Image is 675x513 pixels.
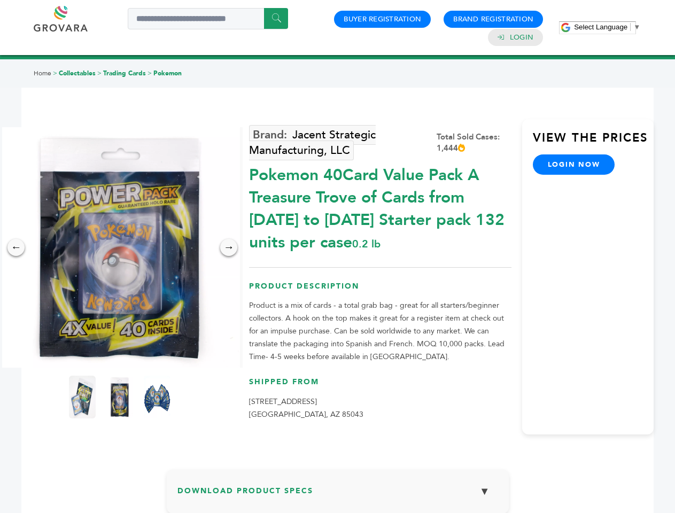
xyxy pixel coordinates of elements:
p: Product is a mix of cards - a total grab bag - great for all starters/beginner collectors. A hook... [249,299,511,363]
a: Pokemon [153,69,182,77]
span: ▼ [633,23,640,31]
a: Collectables [59,69,96,77]
img: Pokemon 40-Card Value Pack – A Treasure Trove of Cards from 1996 to 2024 - Starter pack! 132 unit... [144,376,170,418]
p: [STREET_ADDRESS] [GEOGRAPHIC_DATA], AZ 85043 [249,395,511,421]
a: Select Language​ [574,23,640,31]
span: > [97,69,102,77]
div: Total Sold Cases: 1,444 [437,131,511,154]
input: Search a product or brand... [128,8,288,29]
a: Brand Registration [453,14,533,24]
a: Buyer Registration [344,14,421,24]
img: Pokemon 40-Card Value Pack – A Treasure Trove of Cards from 1996 to 2024 - Starter pack! 132 unit... [106,376,133,418]
span: > [148,69,152,77]
h3: View the Prices [533,130,654,154]
div: → [220,239,237,256]
span: Select Language [574,23,627,31]
span: > [53,69,57,77]
a: Trading Cards [103,69,146,77]
h3: Product Description [249,281,511,300]
div: ← [7,239,25,256]
h3: Shipped From [249,377,511,395]
button: ▼ [471,480,498,503]
a: Home [34,69,51,77]
a: Jacent Strategic Manufacturing, LLC [249,125,376,160]
h3: Download Product Specs [177,480,498,511]
div: Pokemon 40Card Value Pack A Treasure Trove of Cards from [DATE] to [DATE] Starter pack 132 units ... [249,159,511,254]
img: Pokemon 40-Card Value Pack – A Treasure Trove of Cards from 1996 to 2024 - Starter pack! 132 unit... [69,376,96,418]
a: login now [533,154,615,175]
span: 0.2 lb [352,237,381,251]
a: Login [510,33,533,42]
